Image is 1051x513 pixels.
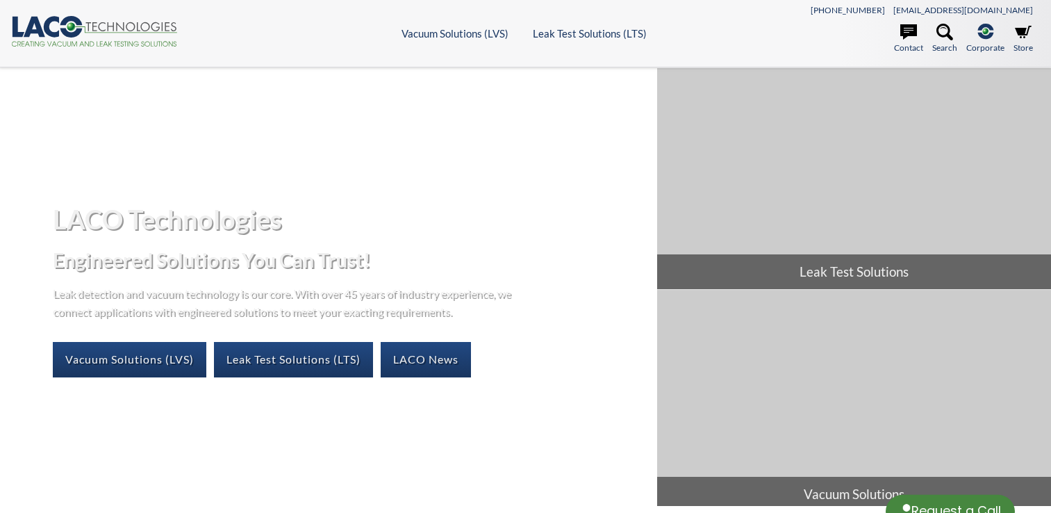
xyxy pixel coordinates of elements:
span: Vacuum Solutions [657,477,1051,512]
span: Leak Test Solutions [657,254,1051,289]
a: Leak Test Solutions (LTS) [533,27,647,40]
a: [EMAIL_ADDRESS][DOMAIN_NAME] [893,5,1033,15]
a: [PHONE_NUMBER] [811,5,885,15]
a: Vacuum Solutions [657,290,1051,511]
a: LACO News [381,342,471,377]
a: Vacuum Solutions (LVS) [53,342,206,377]
p: Leak detection and vacuum technology is our core. With over 45 years of industry experience, we c... [53,284,518,320]
span: Corporate [966,41,1004,54]
a: Vacuum Solutions (LVS) [402,27,508,40]
a: Store [1013,24,1033,54]
a: Leak Test Solutions [657,68,1051,289]
a: Leak Test Solutions (LTS) [214,342,373,377]
a: Contact [894,24,923,54]
a: Search [932,24,957,54]
h2: Engineered Solutions You Can Trust! [53,247,646,273]
h1: LACO Technologies [53,202,646,236]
